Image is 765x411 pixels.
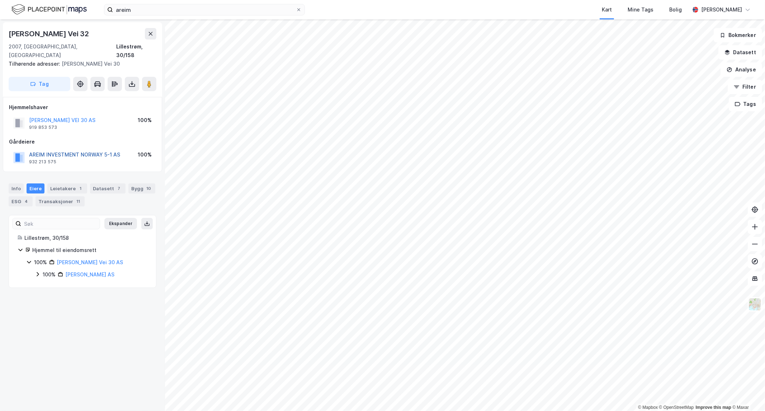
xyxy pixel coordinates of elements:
[729,377,765,411] div: Kontrollprogram for chat
[138,116,152,125] div: 100%
[701,5,742,14] div: [PERSON_NAME]
[34,258,47,267] div: 100%
[721,62,762,77] button: Analyse
[27,183,44,193] div: Eiere
[43,270,56,279] div: 100%
[65,271,114,277] a: [PERSON_NAME] AS
[628,5,653,14] div: Mine Tags
[9,183,24,193] div: Info
[696,405,731,410] a: Improve this map
[116,42,156,60] div: Lillestrøm, 30/158
[138,150,152,159] div: 100%
[9,60,151,68] div: [PERSON_NAME] Vei 30
[115,185,123,192] div: 7
[9,42,116,60] div: 2007, [GEOGRAPHIC_DATA], [GEOGRAPHIC_DATA]
[113,4,296,15] input: Søk på adresse, matrikkel, gårdeiere, leietakere eller personer
[47,183,87,193] div: Leietakere
[23,198,30,205] div: 4
[9,77,70,91] button: Tag
[638,405,658,410] a: Mapbox
[57,259,123,265] a: [PERSON_NAME] Vei 30 AS
[77,185,84,192] div: 1
[21,218,100,229] input: Søk
[36,196,85,206] div: Transaksjoner
[24,234,147,242] div: Lillestrøm, 30/158
[11,3,87,16] img: logo.f888ab2527a4732fd821a326f86c7f29.svg
[9,137,156,146] div: Gårdeiere
[9,61,62,67] span: Tilhørende adresser:
[104,218,137,229] button: Ekspander
[748,298,762,311] img: Z
[90,183,126,193] div: Datasett
[602,5,612,14] div: Kart
[659,405,694,410] a: OpenStreetMap
[32,246,147,254] div: Hjemmel til eiendomsrett
[145,185,152,192] div: 10
[718,45,762,60] button: Datasett
[29,125,57,130] div: 919 853 573
[669,5,682,14] div: Bolig
[75,198,82,205] div: 11
[9,196,33,206] div: ESG
[714,28,762,42] button: Bokmerker
[29,159,56,165] div: 932 213 575
[728,80,762,94] button: Filter
[9,28,90,39] div: [PERSON_NAME] Vei 32
[729,377,765,411] iframe: Chat Widget
[128,183,155,193] div: Bygg
[729,97,762,111] button: Tags
[9,103,156,112] div: Hjemmelshaver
